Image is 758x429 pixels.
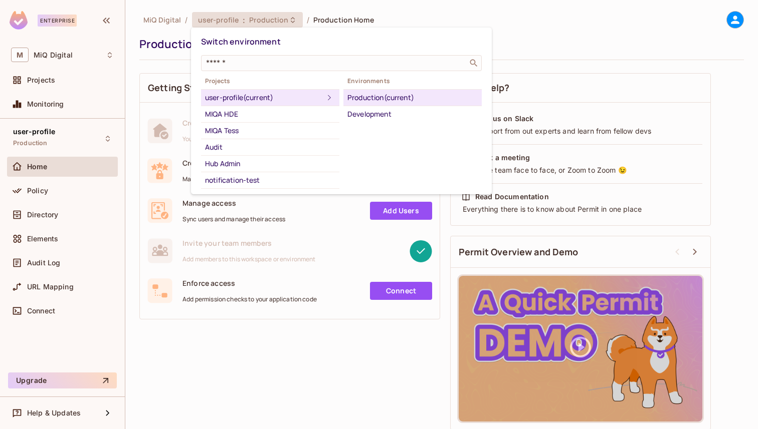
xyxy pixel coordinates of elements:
[205,125,335,137] div: MIQA Tess
[201,77,339,85] span: Projects
[201,36,281,47] span: Switch environment
[347,108,478,120] div: Development
[205,92,323,104] div: user-profile (current)
[343,77,482,85] span: Environments
[205,141,335,153] div: Audit
[205,174,335,186] div: notification-test
[347,92,478,104] div: Production (current)
[205,158,335,170] div: Hub Admin
[205,108,335,120] div: MIQA HDE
